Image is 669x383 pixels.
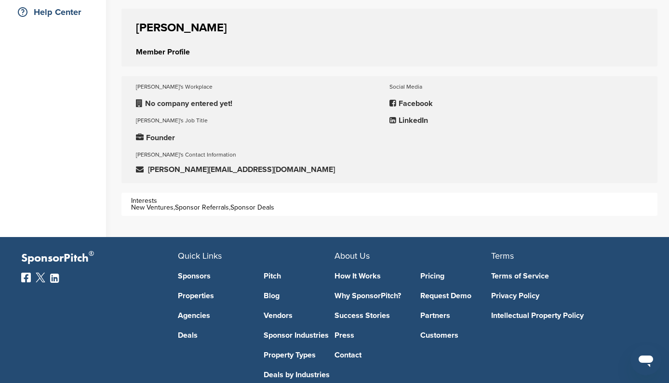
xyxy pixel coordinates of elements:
[491,312,633,319] a: Intellectual Property Policy
[334,331,406,339] a: Press
[136,46,190,58] h3: Member Profile
[264,312,335,319] a: Vendors
[334,272,406,280] a: How It Works
[420,331,492,339] a: Customers
[491,251,514,261] span: Terms
[178,272,249,280] a: Sponsors
[334,312,406,319] a: Success Stories
[36,273,45,282] img: Twitter
[136,81,389,93] p: [PERSON_NAME]'s Workplace
[264,351,335,359] a: Property Types
[178,331,249,339] a: Deals
[136,132,389,144] p: Founder
[136,166,389,173] div: [PERSON_NAME][EMAIL_ADDRESS][DOMAIN_NAME]
[491,292,633,300] a: Privacy Policy
[136,19,643,37] h1: [PERSON_NAME]
[334,292,406,300] a: Why SponsorPitch?
[131,204,648,211] div: New Ventures,Sponsor Referrals,Sponsor Deals
[389,81,643,93] p: Social Media
[389,98,643,110] a: Facebook
[21,251,178,265] p: SponsorPitch
[420,312,492,319] a: Partners
[264,292,335,300] a: Blog
[136,149,389,161] p: [PERSON_NAME]'s Contact Information
[630,344,661,375] iframe: Button to launch messaging window
[491,272,633,280] a: Terms of Service
[334,251,370,261] span: About Us
[89,248,94,260] span: ®
[264,272,335,280] a: Pitch
[389,115,643,127] a: LinkedIn
[178,292,249,300] a: Properties
[136,98,389,110] p: No company entered yet!
[264,331,335,339] a: Sponsor Industries
[21,273,31,282] img: Facebook
[131,197,157,205] span: Interests
[136,115,389,127] p: [PERSON_NAME]'s Job Title
[10,1,96,23] a: Help Center
[264,371,335,379] a: Deals by Industries
[14,3,96,21] div: Help Center
[420,272,492,280] a: Pricing
[420,292,492,300] a: Request Demo
[178,251,222,261] span: Quick Links
[334,351,406,359] a: Contact
[178,312,249,319] a: Agencies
